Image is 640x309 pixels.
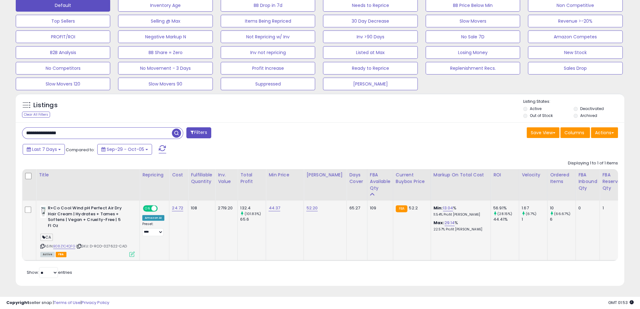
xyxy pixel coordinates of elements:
button: New Stock [528,46,622,59]
div: 0 [578,205,595,211]
div: Min Price [269,172,301,178]
div: 2719.20 [218,205,233,211]
div: 44.41% [493,217,519,222]
button: BB Share = Zero [118,46,212,59]
div: Preset: [142,222,164,236]
th: The percentage added to the cost of goods (COGS) that forms the calculator for Min & Max prices. [431,169,490,201]
div: [PERSON_NAME] [306,172,344,178]
div: Ordered Items [550,172,573,185]
small: (66.67%) [554,211,570,216]
div: % [433,205,486,217]
button: Last 7 Days [23,144,65,155]
div: Total Profit [240,172,263,185]
div: Amazon AI [142,215,164,221]
small: (28.15%) [497,211,512,216]
div: 1 [522,217,547,222]
a: 13.04 [443,205,453,211]
div: FBA Reserved Qty [602,172,623,191]
div: Repricing [142,172,167,178]
div: ROI [493,172,516,178]
small: (67%) [526,211,536,216]
label: Active [530,106,541,111]
div: 108 [191,205,210,211]
button: Inv >90 Days [323,30,417,43]
span: Compared to: [66,147,95,153]
label: Out of Stock [530,113,553,118]
div: seller snap | | [6,300,109,306]
button: No Competitors [16,62,110,74]
b: Max: [433,220,445,226]
small: (101.83%) [245,211,261,216]
div: % [433,220,486,232]
div: Markup on Total Cost [433,172,488,178]
label: Deactivated [580,106,604,111]
span: | SKU: D-RCO-027622-CAD [76,244,127,249]
h5: Listings [33,101,58,110]
span: Last 7 Days [32,146,57,152]
button: PROFIT/ROI [16,30,110,43]
p: 11.54% Profit [PERSON_NAME] [433,212,486,217]
span: CA [40,234,53,241]
div: Days Cover [349,172,364,185]
button: B2B Analysis [16,46,110,59]
small: FBA [396,205,407,212]
div: Velocity [522,172,545,178]
button: No Movement - 3 Days [118,62,212,74]
div: 56.91% [493,205,519,211]
a: 24.72 [172,205,183,211]
button: Actions [591,127,618,138]
div: 109 [370,205,388,211]
button: Revenue >-20% [528,15,622,27]
span: All listings currently available for purchase on Amazon [40,252,55,257]
a: 52.20 [306,205,318,211]
button: [PERSON_NAME] [323,78,417,90]
div: Clear All Filters [22,112,50,118]
span: 52.2 [409,205,418,211]
label: Archived [580,113,597,118]
button: Suppressed [221,78,315,90]
button: Slow Movers 90 [118,78,212,90]
div: 65.27 [349,205,362,211]
button: Sales Drop [528,62,622,74]
div: 65.6 [240,217,266,222]
strong: Copyright [6,300,29,306]
span: Show: entries [27,269,72,275]
span: ON [144,206,151,211]
button: Items Being Repriced [221,15,315,27]
button: Sep-29 - Oct-05 [97,144,152,155]
button: Save View [527,127,559,138]
b: Min: [433,205,443,211]
button: Inv not repricing [221,46,315,59]
button: Listed at Max [323,46,417,59]
div: Cost [172,172,185,178]
div: FBA inbound Qty [578,172,597,191]
b: R+Co Cool Wind pH Perfect Air Dry Hair Cream | Hydrates + Tames + Softens | Vegan + Cruelty-Free ... [48,205,124,230]
button: Top Sellers [16,15,110,27]
div: 6 [550,217,575,222]
button: Slow Movers [426,15,520,27]
span: Sep-29 - Oct-05 [107,146,144,152]
button: Selling @ Max [118,15,212,27]
button: Losing Money [426,46,520,59]
button: Filters [186,127,211,138]
div: 1 [602,205,621,211]
span: OFF [157,206,167,211]
div: 10 [550,205,575,211]
span: 2025-10-14 01:53 GMT [608,300,634,306]
span: FBA [56,252,66,257]
p: Listing States: [523,99,624,105]
a: B08Z1C4QFG [53,244,75,249]
div: Fulfillable Quantity [191,172,212,185]
button: Amazon Competes [528,30,622,43]
div: FBA Available Qty [370,172,390,191]
button: Ready to Reprice [323,62,417,74]
button: Not Repricing w/ Inv [221,30,315,43]
a: 29.14 [445,220,455,226]
button: Slow Movers 120 [16,78,110,90]
a: Terms of Use [54,300,81,306]
button: Replenishment Recs. [426,62,520,74]
button: Negative Markup N [118,30,212,43]
p: 22.57% Profit [PERSON_NAME] [433,227,486,232]
div: Current Buybox Price [396,172,428,185]
img: 31Hm-eKXXFL._SL40_.jpg [40,205,46,218]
